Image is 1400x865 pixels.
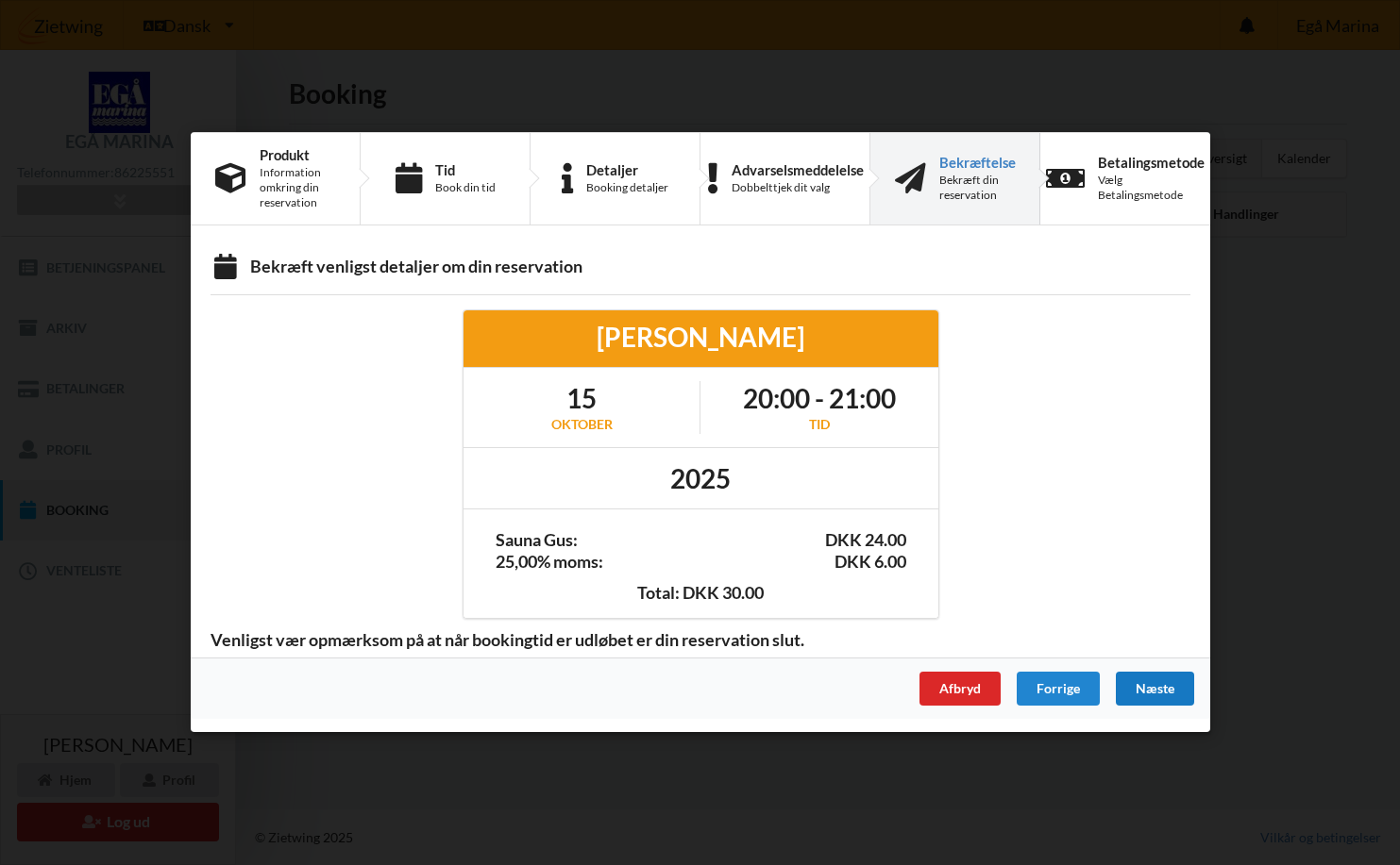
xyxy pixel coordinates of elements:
div: Total: DKK 30.00 [476,521,924,605]
div: [PERSON_NAME] [476,321,924,355]
div: DKK 6.00 [834,552,905,574]
div: Tid [742,416,895,435]
div: Betalingsmetode [1098,155,1205,170]
div: Næste [1115,673,1193,707]
h1: 15 [550,382,612,416]
div: Bekræft din reservation [938,173,1015,203]
div: Book din tid [434,180,495,195]
span: Venligst vær opmærksom på at når bookingtid er udløbet er din reservation slut. [197,629,818,651]
div: Information omkring din reservation [260,165,335,210]
div: Afbryd [919,673,1000,707]
div: oktober [550,416,612,435]
div: 25,00% moms: [495,552,602,574]
div: Forrige [1016,673,1099,707]
div: Bekræft venligst detaljer om din reservation [211,257,1190,282]
div: Dobbelttjek dit valg [731,180,863,195]
h1: 20:00 - 21:00 [742,382,895,416]
div: DKK 24.00 [824,530,905,552]
div: Detaljer [586,162,668,177]
div: Bekræftelse [938,155,1015,170]
div: Advarselsmeddelelse [731,162,863,177]
div: Produkt [260,147,335,162]
div: Tid [434,162,495,177]
div: Sauna Gus: [495,530,577,552]
div: Booking detaljer [586,180,668,195]
div: Vælg Betalingsmetode [1098,173,1205,203]
h1: 2025 [670,461,731,495]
